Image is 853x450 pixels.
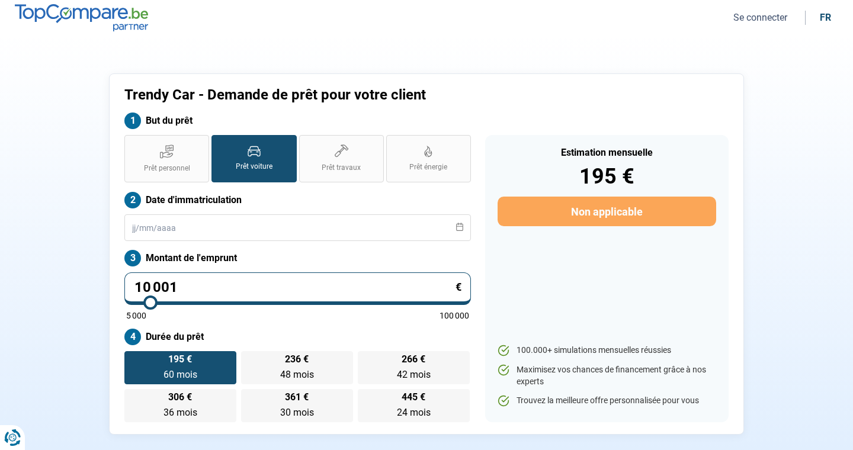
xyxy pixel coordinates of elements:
span: 24 mois [397,407,431,418]
span: 30 mois [280,407,314,418]
span: 306 € [168,393,192,402]
span: 361 € [285,393,309,402]
label: Montant de l'emprunt [124,250,471,266]
div: fr [820,12,831,23]
span: 60 mois [163,369,197,380]
span: 42 mois [397,369,431,380]
span: 445 € [402,393,425,402]
span: 100 000 [440,311,469,320]
button: Se connecter [730,11,791,24]
label: But du prêt [124,112,471,129]
span: Prêt personnel [144,163,190,173]
span: € [456,282,461,292]
span: 36 mois [163,407,197,418]
li: 100.000+ simulations mensuelles réussies [498,345,716,356]
span: 5 000 [126,311,146,320]
div: 195 € [498,166,716,187]
li: Maximisez vos chances de financement grâce à nos experts [498,364,716,387]
button: Non applicable [498,197,716,226]
h1: Trendy Car - Demande de prêt pour votre client [124,86,574,104]
label: Durée du prêt [124,329,471,345]
div: Estimation mensuelle [498,148,716,157]
span: 266 € [402,355,425,364]
li: Trouvez la meilleure offre personnalisée pour vous [498,395,716,407]
span: 48 mois [280,369,314,380]
img: TopCompare.be [15,4,148,31]
input: jj/mm/aaaa [124,214,471,241]
span: Prêt travaux [322,163,361,173]
span: Prêt voiture [236,162,272,172]
span: Prêt énergie [409,162,447,172]
label: Date d'immatriculation [124,192,471,208]
span: 236 € [285,355,309,364]
span: 195 € [168,355,192,364]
